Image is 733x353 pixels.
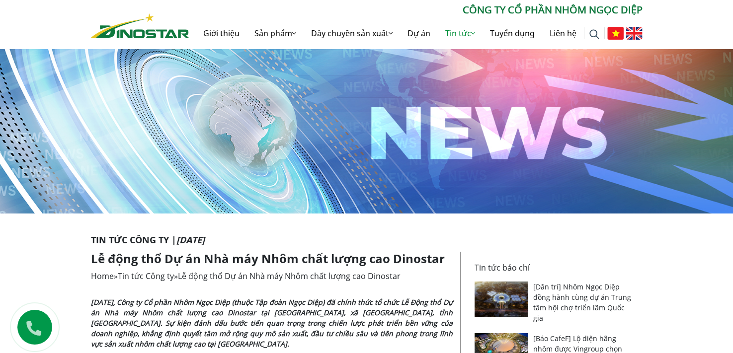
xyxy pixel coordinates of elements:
[91,252,453,266] h1: Lễ động thổ Dự án Nhà máy Nhôm chất lượng cao Dinostar
[91,297,453,349] strong: [DATE], Công ty Cổ phần Nhôm Ngọc Diệp (thuộc Tập đoàn Ngọc Diệp) đã chính thức tổ chức Lễ Động t...
[247,17,304,49] a: Sản phẩm
[626,27,643,40] img: English
[189,2,643,17] p: CÔNG TY CỔ PHẦN NHÔM NGỌC DIỆP
[400,17,438,49] a: Dự án
[438,17,483,49] a: Tin tức
[533,282,631,323] a: [Dân trí] Nhôm Ngọc Diệp đồng hành cùng dự án Trung tâm hội chợ triển lãm Quốc gia
[91,13,189,38] img: Nhôm Dinostar
[118,271,174,282] a: Tin tức Công ty
[589,29,599,39] img: search
[91,271,114,282] a: Home
[91,233,643,247] p: Tin tức Công ty |
[475,282,529,317] img: [Dân trí] Nhôm Ngọc Diệp đồng hành cùng dự án Trung tâm hội chợ triển lãm Quốc gia
[176,234,205,246] i: [DATE]
[178,271,401,282] span: Lễ động thổ Dự án Nhà máy Nhôm chất lượng cao Dinostar
[304,17,400,49] a: Dây chuyền sản xuất
[483,17,542,49] a: Tuyển dụng
[475,262,637,274] p: Tin tức báo chí
[607,27,624,40] img: Tiếng Việt
[196,17,247,49] a: Giới thiệu
[91,271,401,282] span: » »
[542,17,584,49] a: Liên hệ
